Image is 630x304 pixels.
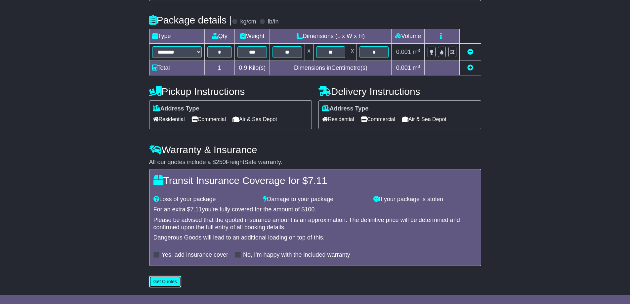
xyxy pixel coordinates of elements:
[243,251,350,259] label: No, I'm happy with the included warranty
[467,65,473,71] a: Add new item
[413,65,420,71] span: m
[268,18,278,25] label: lb/in
[235,61,270,75] td: Kilo(s)
[232,114,277,124] span: Air & Sea Depot
[149,159,481,166] div: All our quotes include a $ FreightSafe warranty.
[153,206,477,213] div: For an extra $ you're fully covered for the amount of $ .
[149,15,232,25] h4: Package details |
[413,49,420,55] span: m
[204,29,235,44] td: Qty
[370,196,480,203] div: If your package is stolen
[305,206,315,213] span: 100
[305,44,313,61] td: x
[153,175,477,186] h4: Transit Insurance Coverage for $
[149,61,204,75] td: Total
[396,65,411,71] span: 0.001
[348,44,357,61] td: x
[190,206,202,213] span: 7.11
[149,276,182,287] button: Get Quotes
[153,217,477,231] div: Please be advised that the quoted insurance amount is an approximation. The definitive price will...
[149,86,312,97] h4: Pickup Instructions
[235,29,270,44] td: Weight
[260,196,370,203] div: Damage to your package
[153,234,477,241] div: Dangerous Goods will lead to an additional loading on top of this.
[418,48,420,53] sup: 3
[322,114,354,124] span: Residential
[318,86,481,97] h4: Delivery Instructions
[239,65,247,71] span: 0.9
[191,114,226,124] span: Commercial
[392,29,425,44] td: Volume
[162,251,228,259] label: Yes, add insurance cover
[322,105,369,112] label: Address Type
[216,159,226,165] span: 250
[149,144,481,155] h4: Warranty & Insurance
[150,196,260,203] div: Loss of your package
[153,105,199,112] label: Address Type
[308,175,327,186] span: 7.11
[204,61,235,75] td: 1
[270,29,392,44] td: Dimensions (L x W x H)
[240,18,256,25] label: kg/cm
[467,49,473,55] a: Remove this item
[396,49,411,55] span: 0.001
[270,61,392,75] td: Dimensions in Centimetre(s)
[402,114,446,124] span: Air & Sea Depot
[361,114,395,124] span: Commercial
[153,114,185,124] span: Residential
[418,64,420,69] sup: 3
[149,29,204,44] td: Type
